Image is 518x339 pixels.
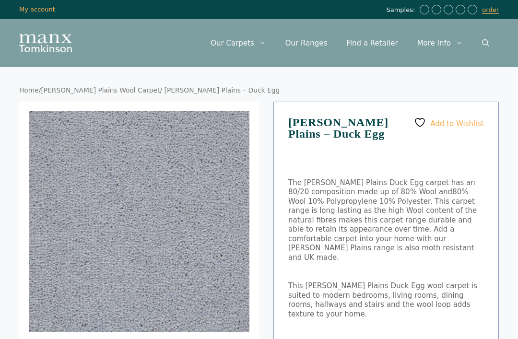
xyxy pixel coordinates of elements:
span: 80% Wool 10% Polypropylene 10% Polyester [288,187,468,206]
a: Our Carpets [201,29,276,58]
a: More Info [408,29,472,58]
a: My account [19,6,55,13]
a: order [482,6,499,14]
nav: Breadcrumb [19,86,499,95]
a: Find a Retailer [337,29,407,58]
h1: [PERSON_NAME] Plains – Duck Egg [288,117,484,159]
span: Samples: [386,6,417,14]
img: Manx Tomkinson [19,34,72,52]
a: Add to Wishlist [414,117,484,129]
a: Our Ranges [276,29,337,58]
a: Open Search Bar [472,29,499,58]
nav: Primary [201,29,499,58]
span: The [PERSON_NAME] Plains Duck Egg carpet has an 80/20 composition made up of 80% Wool and . This ... [288,178,477,262]
a: Home [19,86,39,94]
p: This [PERSON_NAME] Plains Duck Egg wool carpet is suited to modern bedrooms, living rooms, dining... [288,281,484,319]
span: Add to Wishlist [430,119,484,128]
a: [PERSON_NAME] Plains Wool Carpet [41,86,160,94]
